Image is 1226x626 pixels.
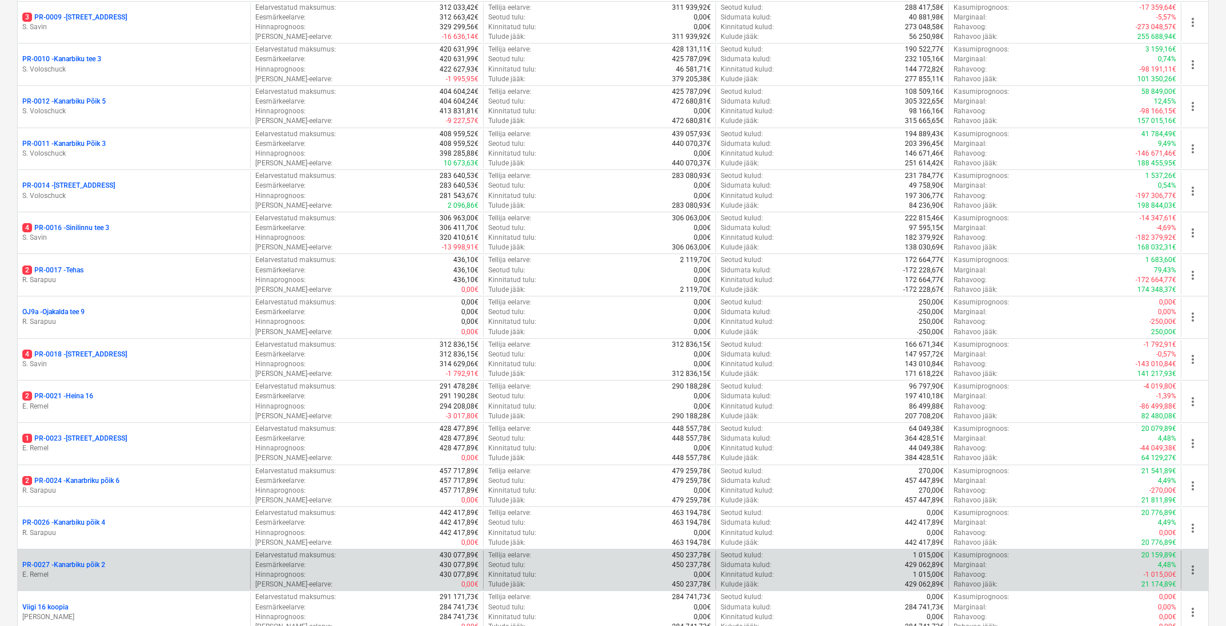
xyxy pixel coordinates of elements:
p: 2 119,70€ [680,285,711,295]
p: Kasumiprognoos : [954,255,1009,265]
p: Tellija eelarve : [488,298,531,307]
p: Kulude jääk : [721,159,759,168]
p: Tulude jääk : [488,285,525,295]
div: Viigi 16 koopia[PERSON_NAME] [22,603,246,622]
p: Tulude jääk : [488,159,525,168]
p: -14 347,61€ [1140,213,1176,223]
p: -98 191,11€ [1140,65,1176,74]
p: 2 119,70€ [680,255,711,265]
p: Rahavoo jääk : [954,159,998,168]
p: 251 614,42€ [905,159,944,168]
p: Kinnitatud kulud : [721,275,774,285]
span: more_vert [1186,15,1200,29]
p: Seotud tulu : [488,139,525,149]
p: PR-0014 - [STREET_ADDRESS] [22,181,115,191]
p: Tellija eelarve : [488,3,531,13]
p: Kinnitatud kulud : [721,65,774,74]
p: 144 772,82€ [905,65,944,74]
p: Seotud kulud : [721,87,763,97]
p: 0,00€ [694,275,711,285]
p: PR-0024 - Kanarbriku põik 6 [22,476,120,486]
p: 440 070,37€ [672,159,711,168]
p: -9 227,57€ [446,116,478,126]
p: 398 285,88€ [440,149,478,159]
span: more_vert [1186,352,1200,366]
p: PR-0026 - Kanarbiku põik 4 [22,518,105,528]
p: Eelarvestatud maksumus : [255,3,336,13]
p: Sidumata kulud : [721,223,772,233]
p: Hinnaprognoos : [255,275,306,285]
p: 0,00€ [461,285,478,295]
p: [PERSON_NAME]-eelarve : [255,285,333,295]
p: Hinnaprognoos : [255,191,306,201]
p: 0,00€ [694,298,711,307]
p: Rahavoog : [954,191,987,201]
p: Marginaal : [954,54,987,64]
p: 420 631,99€ [440,45,478,54]
p: Rahavoo jääk : [954,285,998,295]
p: Seotud kulud : [721,129,763,139]
p: Kasumiprognoos : [954,129,1009,139]
p: Sidumata kulud : [721,266,772,275]
p: Tulude jääk : [488,243,525,252]
p: Tellija eelarve : [488,45,531,54]
p: Seotud kulud : [721,171,763,181]
p: PR-0018 - [STREET_ADDRESS] [22,350,127,359]
p: Eelarvestatud maksumus : [255,129,336,139]
p: PR-0023 - [STREET_ADDRESS] [22,434,127,443]
p: Kulude jääk : [721,243,759,252]
p: 281 543,67€ [440,191,478,201]
span: 2 [22,476,32,485]
p: 255 688,94€ [1137,32,1176,42]
p: Marginaal : [954,181,987,191]
p: Rahavoog : [954,106,987,116]
p: 232 105,16€ [905,54,944,64]
p: R. Sarapuu [22,528,246,538]
p: 172 664,77€ [905,275,944,285]
p: Kinnitatud kulud : [721,191,774,201]
span: more_vert [1186,100,1200,113]
p: 329 299,56€ [440,22,478,32]
p: OJ9a - Ojakalda tee 9 [22,307,85,317]
p: Seotud kulud : [721,298,763,307]
p: 1 683,60€ [1145,255,1176,265]
p: Rahavoog : [954,65,987,74]
p: Rahavoog : [954,149,987,159]
p: Viigi 16 koopia [22,603,68,612]
p: Kulude jääk : [721,32,759,42]
p: Rahavoo jääk : [954,32,998,42]
p: Kinnitatud tulu : [488,233,536,243]
p: 436,10€ [453,266,478,275]
div: 3PR-0009 -[STREET_ADDRESS]S. Savin [22,13,246,32]
p: 49 758,90€ [909,181,944,191]
p: 425 787,09€ [672,87,711,97]
p: Hinnaprognoos : [255,233,306,243]
p: 472 680,81€ [672,97,711,106]
p: Hinnaprognoos : [255,65,306,74]
p: 440 070,37€ [672,139,711,149]
p: 2 096,86€ [448,201,478,211]
p: Marginaal : [954,139,987,149]
p: Eelarvestatud maksumus : [255,45,336,54]
p: 190 522,77€ [905,45,944,54]
div: PR-0014 -[STREET_ADDRESS]S. Voloschuck [22,181,246,200]
p: 413 831,81€ [440,106,478,116]
p: S. Voloschuck [22,191,246,201]
span: 4 [22,223,32,232]
p: [PERSON_NAME]-eelarve : [255,243,333,252]
p: 320 410,61€ [440,233,478,243]
span: more_vert [1186,605,1200,619]
p: 46 581,71€ [676,65,711,74]
p: 56 250,98€ [909,32,944,42]
p: 420 631,99€ [440,54,478,64]
p: 277 855,11€ [905,74,944,84]
p: Eelarvestatud maksumus : [255,213,336,223]
p: 12,45% [1154,97,1176,106]
p: 283 640,53€ [440,171,478,181]
div: 2PR-0024 -Kanarbriku põik 6R. Sarapuu [22,476,246,496]
p: 9,49% [1158,139,1176,149]
p: 97 595,15€ [909,223,944,233]
p: Kinnitatud tulu : [488,22,536,32]
p: Seotud tulu : [488,13,525,22]
p: -172 664,77€ [1136,275,1176,285]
